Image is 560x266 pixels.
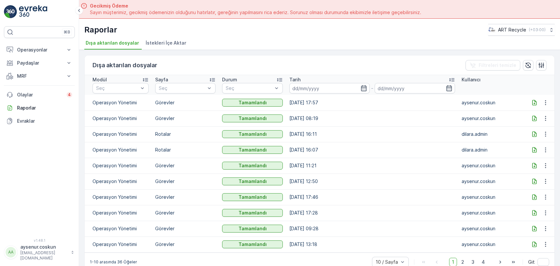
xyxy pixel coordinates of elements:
[239,115,267,122] p: Tamamlandı
[222,76,237,83] p: Durum
[85,236,152,252] td: Operasyon Yönetimi
[222,130,283,138] button: Tamamlandı
[152,158,219,174] td: Görevler
[85,142,152,158] td: Operasyon Yönetimi
[479,62,516,69] p: Filtreleri temizle
[93,76,107,83] p: Modül
[498,27,526,33] p: ART Recycle
[286,189,458,205] td: [DATE] 17:46
[4,244,75,261] button: AAaysenur.coskun[EMAIL_ADDRESS][DOMAIN_NAME]
[17,47,62,53] p: Operasyonlar
[375,83,455,93] input: dd/mm/yyyy
[152,111,219,126] td: Görevler
[239,162,267,169] p: Tamamlandı
[488,26,495,33] img: image_23.png
[85,126,152,142] td: Operasyon Yönetimi
[85,205,152,221] td: Operasyon Yönetimi
[68,92,71,97] p: 4
[239,131,267,137] p: Tamamlandı
[4,5,17,18] img: logo
[222,209,283,217] button: Tamamlandı
[286,95,458,111] td: [DATE] 17:57
[529,27,546,32] p: ( +03:00 )
[286,158,458,174] td: [DATE] 11:21
[96,85,138,92] p: Seç
[466,60,520,71] button: Filtreleri temizle
[90,3,421,9] span: Gecikmiş Ödeme
[17,118,72,124] p: Evraklar
[152,95,219,111] td: Görevler
[222,162,283,170] button: Tamamlandı
[222,193,283,201] button: Tamamlandı
[4,101,75,114] a: Raporlar
[4,114,75,128] a: Evraklar
[222,146,283,154] button: Tamamlandı
[17,92,63,98] p: Olaylar
[85,174,152,189] td: Operasyon Yönetimi
[289,83,370,93] input: dd/mm/yyyy
[17,73,62,79] p: MRF
[90,9,421,16] span: Sayın müşterimiz, gecikmiş ödemenizin olduğunu hatırlatır, gereğinin yapılmasını rica ederiz. Sor...
[239,178,267,185] p: Tamamlandı
[4,70,75,83] button: MRF
[152,205,219,221] td: Görevler
[222,114,283,122] button: Tamamlandı
[90,259,137,265] p: 1-10 arasında 36 Öğeler
[4,88,75,101] a: Olaylar4
[146,40,186,46] span: İstekleri İçe Aktar
[458,174,526,189] td: aysenur.coskun
[85,221,152,236] td: Operasyon Yönetimi
[286,174,458,189] td: [DATE] 12:50
[155,76,168,83] p: Sayfa
[239,210,267,216] p: Tamamlandı
[458,205,526,221] td: aysenur.coskun
[19,5,47,18] img: logo_light-DOdMpM7g.png
[286,142,458,158] td: [DATE] 16:07
[371,84,373,92] p: -
[152,189,219,205] td: Görevler
[85,158,152,174] td: Operasyon Yönetimi
[20,250,68,261] p: [EMAIL_ADDRESS][DOMAIN_NAME]
[239,241,267,248] p: Tamamlandı
[152,142,219,158] td: Rotalar
[462,76,481,83] p: Kullanıcı
[17,105,72,111] p: Raporlar
[458,142,526,158] td: dilara.admin
[488,24,555,36] button: ART Recycle(+03:00)
[85,189,152,205] td: Operasyon Yönetimi
[85,95,152,111] td: Operasyon Yönetimi
[4,43,75,56] button: Operasyonlar
[159,85,206,92] p: Seç
[458,95,526,111] td: aysenur.coskun
[93,61,157,70] p: Dışa aktarılan dosyalar
[152,174,219,189] td: Görevler
[239,147,267,153] p: Tamamlandı
[458,126,526,142] td: dilara.admin
[64,30,70,35] p: ⌘B
[85,111,152,126] td: Operasyon Yönetimi
[226,85,273,92] p: Seç
[239,194,267,200] p: Tamamlandı
[458,189,526,205] td: aysenur.coskun
[239,225,267,232] p: Tamamlandı
[286,126,458,142] td: [DATE] 16:11
[222,225,283,233] button: Tamamlandı
[458,236,526,252] td: aysenur.coskun
[152,221,219,236] td: Görevler
[4,238,75,242] span: v 1.48.1
[528,259,535,265] span: Git
[458,158,526,174] td: aysenur.coskun
[239,99,267,106] p: Tamamlandı
[6,247,16,257] div: AA
[458,111,526,126] td: aysenur.coskun
[4,56,75,70] button: Paydaşlar
[222,240,283,248] button: Tamamlandı
[458,221,526,236] td: aysenur.coskun
[152,126,219,142] td: Rotalar
[286,221,458,236] td: [DATE] 09:28
[286,111,458,126] td: [DATE] 08:19
[17,60,62,66] p: Paydaşlar
[286,205,458,221] td: [DATE] 17:28
[152,236,219,252] td: Görevler
[222,99,283,107] button: Tamamlandı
